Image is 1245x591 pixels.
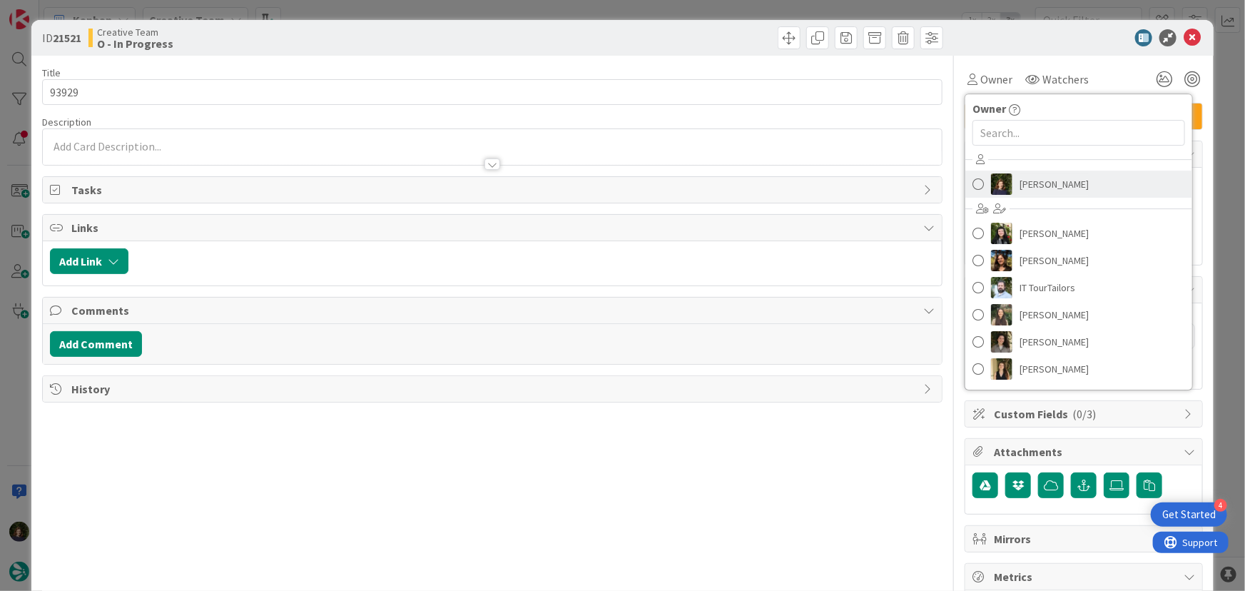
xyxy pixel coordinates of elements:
label: Title [42,66,61,79]
a: ITIT TourTailors [965,274,1192,301]
span: Comments [71,302,917,319]
span: ID [42,29,81,46]
span: Owner [972,100,1006,117]
button: Add Link [50,248,128,274]
a: IG[PERSON_NAME] [965,301,1192,328]
a: MC[PERSON_NAME] [965,171,1192,198]
span: [PERSON_NAME] [1020,173,1089,195]
img: DR [991,250,1012,271]
div: Open Get Started checklist, remaining modules: 4 [1151,502,1227,527]
span: Links [71,219,917,236]
span: ( 0/3 ) [1072,407,1096,421]
span: Owner [980,71,1012,88]
span: Metrics [994,568,1177,585]
b: O - In Progress [97,38,173,49]
span: [PERSON_NAME] [1020,223,1089,244]
span: Watchers [1042,71,1089,88]
div: Get Started [1162,507,1216,522]
input: type card name here... [42,79,943,105]
span: Mirrors [994,530,1177,547]
span: [PERSON_NAME] [1020,358,1089,380]
span: [PERSON_NAME] [1020,250,1089,271]
img: SP [991,358,1012,380]
img: IG [991,304,1012,325]
img: MS [991,331,1012,353]
button: Add Comment [50,331,142,357]
span: Custom Fields [994,405,1177,423]
a: DR[PERSON_NAME] [965,247,1192,274]
input: Search... [972,120,1185,146]
img: MC [991,173,1012,195]
span: Tasks [71,181,917,198]
a: BC[PERSON_NAME] [965,220,1192,247]
img: IT [991,277,1012,298]
span: IT TourTailors [1020,277,1075,298]
a: SP[PERSON_NAME] [965,355,1192,383]
span: [PERSON_NAME] [1020,331,1089,353]
span: Creative Team [97,26,173,38]
div: 4 [1214,499,1227,512]
span: History [71,380,917,398]
span: [PERSON_NAME] [1020,304,1089,325]
img: BC [991,223,1012,244]
b: 21521 [53,31,81,45]
a: MS[PERSON_NAME] [965,328,1192,355]
span: Description [42,116,91,128]
span: Support [30,2,65,19]
span: Attachments [994,443,1177,460]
